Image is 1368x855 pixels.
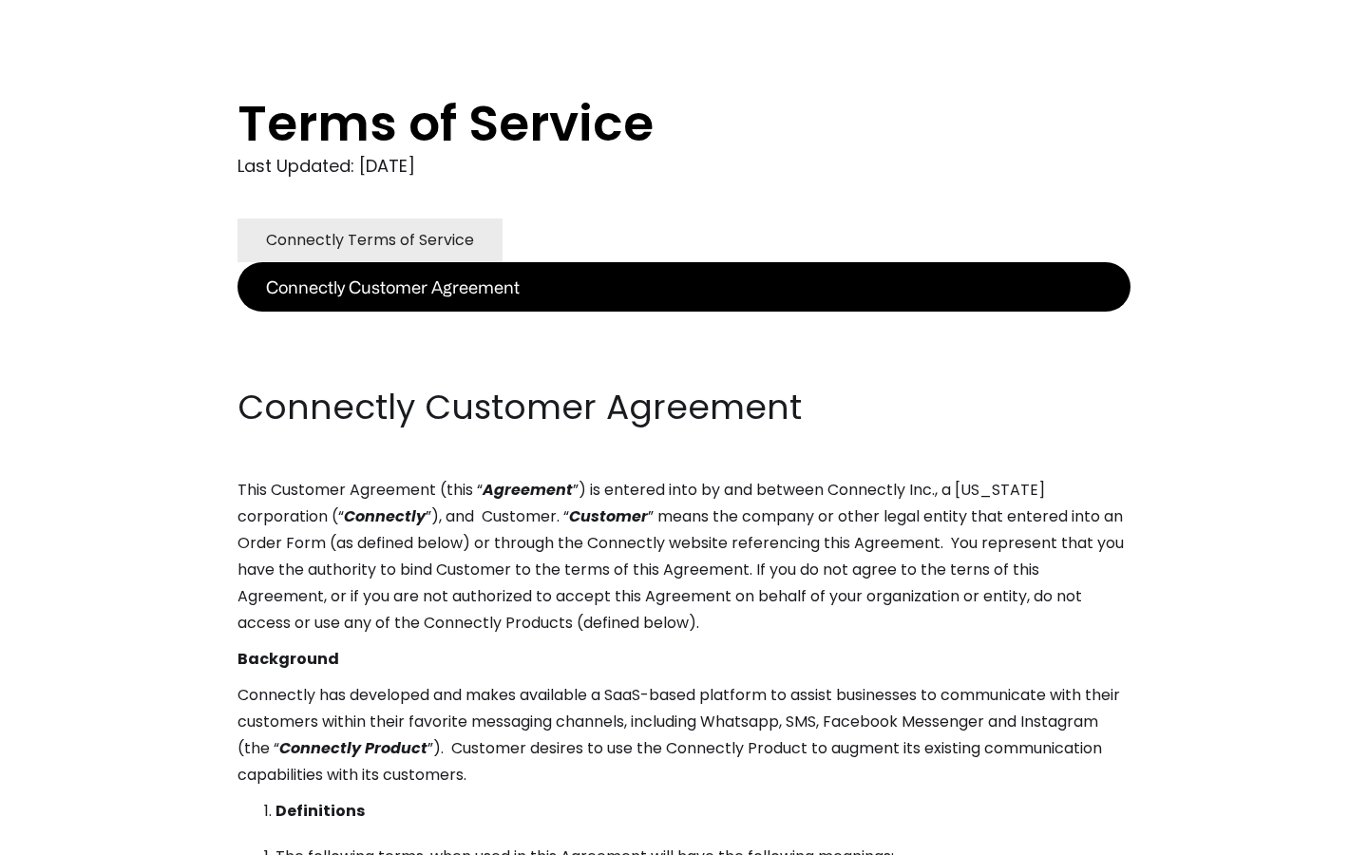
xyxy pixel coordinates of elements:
[237,477,1130,636] p: This Customer Agreement (this “ ”) is entered into by and between Connectly Inc., a [US_STATE] co...
[266,274,520,300] div: Connectly Customer Agreement
[483,479,573,501] em: Agreement
[237,95,1054,152] h1: Terms of Service
[237,384,1130,431] h2: Connectly Customer Agreement
[569,505,648,527] em: Customer
[237,682,1130,788] p: Connectly has developed and makes available a SaaS-based platform to assist businesses to communi...
[237,152,1130,180] div: Last Updated: [DATE]
[266,227,474,254] div: Connectly Terms of Service
[237,348,1130,374] p: ‍
[19,820,114,848] aside: Language selected: English
[344,505,426,527] em: Connectly
[275,800,365,822] strong: Definitions
[279,737,427,759] em: Connectly Product
[38,822,114,848] ul: Language list
[237,648,339,670] strong: Background
[237,312,1130,338] p: ‍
